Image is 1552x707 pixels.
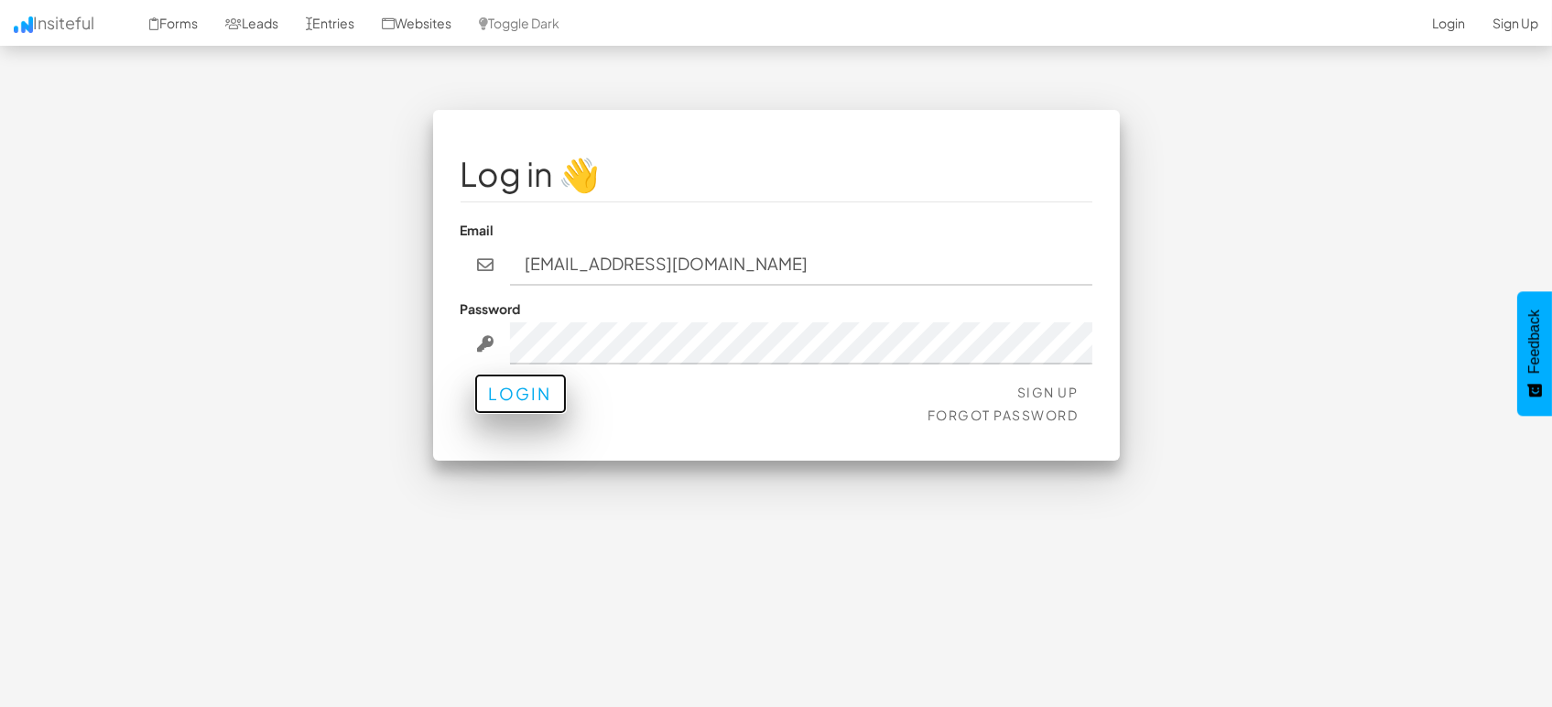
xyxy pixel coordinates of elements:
img: icon.png [14,16,33,33]
a: Forgot Password [928,407,1079,423]
input: john@doe.com [510,244,1092,286]
label: Password [461,299,521,318]
h1: Log in 👋 [461,156,1092,192]
button: Feedback - Show survey [1517,291,1552,416]
span: Feedback [1526,310,1543,374]
button: Login [474,374,567,414]
a: Sign Up [1017,384,1079,400]
label: Email [461,221,494,239]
